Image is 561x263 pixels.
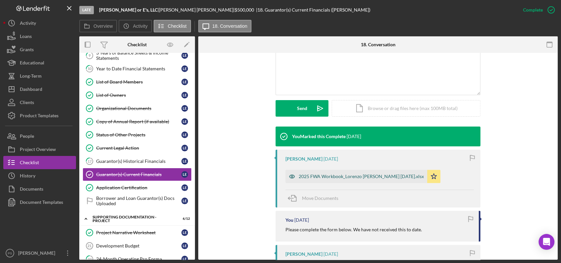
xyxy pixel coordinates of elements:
a: Borrower and Loan Guarantor(s) Docs UploadedLE [83,194,192,207]
label: Activity [133,23,147,29]
a: Application CertificationLE [83,181,192,194]
label: 18. Conversation [212,23,247,29]
div: Dashboard [20,83,42,97]
div: L E [181,118,188,125]
div: Long-Term [20,69,42,84]
tspan: 22 [88,257,92,261]
div: L E [181,145,188,151]
div: History [20,169,35,184]
div: Borrower and Loan Guarantor(s) Docs Uploaded [96,196,181,206]
a: Document Templates [3,196,76,209]
div: L E [181,171,188,178]
div: | [99,7,159,13]
div: 24-Month Operating Pro Forma [96,256,181,262]
a: 21Development BudgetLE [83,239,192,252]
div: Checklist [20,156,39,171]
button: 2025 FWA Workbook_Lorenzo [PERSON_NAME] [DATE].xlsx [285,170,440,183]
div: Clients [20,96,34,111]
div: [PERSON_NAME] [PERSON_NAME] | [159,7,235,13]
div: L E [181,79,188,85]
div: | 18. Guarantor(s) Current Financials ([PERSON_NAME]) [256,7,370,13]
a: List of OwnersLE [83,89,192,102]
div: Year to Date Financial Statements [96,66,181,71]
div: Educational [20,56,44,71]
button: People [3,130,76,143]
button: Checklist [154,20,191,32]
a: 10Year to Date Financial StatementsLE [83,62,192,75]
time: 2025-07-23 14:32 [323,156,338,162]
div: 3 Years of Balance Sheets & Income Statements [96,50,181,61]
a: Copy of Annual Report (if available)LE [83,115,192,128]
div: List of Owners [96,93,181,98]
button: Checklist [3,156,76,169]
time: 2025-07-23 15:48 [347,134,361,139]
div: Supporting Documentation - Project [93,215,173,223]
button: PS[PERSON_NAME] [3,246,76,260]
label: Checklist [168,23,187,29]
button: Long-Term [3,69,76,83]
button: Documents [3,182,76,196]
a: Activity [3,17,76,30]
button: Educational [3,56,76,69]
div: Complete [523,3,543,17]
time: 2025-07-22 23:49 [323,251,338,257]
button: Loans [3,30,76,43]
button: Dashboard [3,83,76,96]
div: People [20,130,34,144]
div: Documents [20,182,43,197]
div: L E [181,131,188,138]
div: Product Templates [20,109,58,124]
button: Overview [79,20,117,32]
a: Status of Other ProjectsLE [83,128,192,141]
button: Complete [516,3,558,17]
button: Activity [119,20,152,32]
div: L E [181,65,188,72]
div: Loans [20,30,32,45]
a: Guarantor(s) Current FinancialsLE [83,168,192,181]
div: Activity [20,17,36,31]
div: [PERSON_NAME] [285,156,322,162]
div: L E [181,92,188,98]
button: Move Documents [285,190,345,207]
div: List of Board Members [96,79,181,85]
div: You [285,217,293,223]
div: L E [181,158,188,165]
div: Copy of Annual Report (if available) [96,119,181,124]
button: Project Overview [3,143,76,156]
div: Open Intercom Messenger [539,234,554,250]
button: Clients [3,96,76,109]
a: Project Narrative WorksheetLE [83,226,192,239]
tspan: 9 [89,53,91,57]
button: 18. Conversation [198,20,252,32]
div: Late [79,6,94,14]
div: You Marked this Complete [292,134,346,139]
button: Send [276,100,328,117]
div: Checklist [128,42,147,47]
div: L E [181,243,188,249]
button: Product Templates [3,109,76,122]
div: 2025 FWA Workbook_Lorenzo [PERSON_NAME] [DATE].xlsx [299,174,424,179]
div: L E [181,256,188,262]
span: Move Documents [302,195,338,201]
a: Current Legal ActionLE [83,141,192,155]
button: Grants [3,43,76,56]
div: Grants [20,43,34,58]
tspan: 21 [88,244,92,248]
div: L E [181,184,188,191]
span: $500,000 [235,7,254,13]
a: List of Board MembersLE [83,75,192,89]
button: History [3,169,76,182]
div: Organizational Documents [96,106,181,111]
div: Development Budget [96,243,181,248]
p: Please complete the form below. We have not received this to date. [285,226,422,233]
div: Document Templates [20,196,63,210]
